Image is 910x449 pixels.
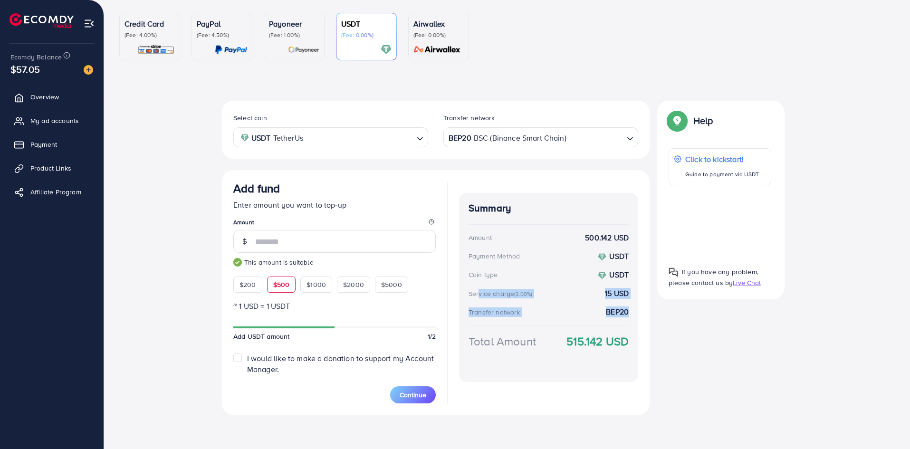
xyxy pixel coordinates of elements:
p: Guide to payment via USDT [685,169,759,180]
legend: Amount [233,218,436,230]
span: My ad accounts [30,116,79,125]
img: menu [84,18,95,29]
p: Airwallex [413,18,464,29]
p: ~ 1 USD = 1 USDT [233,300,436,312]
p: (Fee: 0.00%) [341,31,392,39]
span: $57.05 [10,62,40,76]
img: coin [598,253,606,261]
p: (Fee: 4.50%) [197,31,247,39]
a: Overview [7,87,96,106]
img: card [381,44,392,55]
div: Total Amount [469,333,536,350]
img: logo [10,13,74,28]
span: $2000 [343,280,364,289]
button: Continue [390,386,436,403]
p: (Fee: 1.00%) [269,31,319,39]
div: Coin type [469,270,498,279]
strong: 500.142 USD [585,232,629,243]
div: Service charge [469,289,535,298]
p: Help [693,115,713,126]
small: (3.00%) [514,290,532,298]
span: Ecomdy Balance [10,52,62,62]
label: Transfer network [443,113,495,123]
p: Enter amount you want to top-up [233,199,436,210]
strong: USDT [609,269,629,280]
p: (Fee: 0.00%) [413,31,464,39]
h4: Summary [469,202,629,214]
input: Search for option [306,130,413,145]
p: Credit Card [125,18,175,29]
a: Affiliate Program [7,182,96,201]
span: Continue [400,390,426,400]
strong: USDT [251,131,271,145]
img: card [215,44,247,55]
p: PayPal [197,18,247,29]
a: My ad accounts [7,111,96,130]
span: $5000 [381,280,402,289]
img: card [137,44,175,55]
a: Product Links [7,159,96,178]
strong: USDT [609,251,629,261]
div: Search for option [233,127,428,147]
strong: BEP20 [606,306,629,317]
label: Select coin [233,113,267,123]
strong: 15 USD [605,288,629,299]
strong: 515.142 USD [566,333,629,350]
a: Payment [7,135,96,154]
span: If you have any problem, please contact us by [669,267,758,287]
p: (Fee: 4.00%) [125,31,175,39]
span: 1/2 [428,332,436,341]
span: Add USDT amount [233,332,289,341]
img: coin [598,271,606,280]
div: Payment Method [469,251,520,261]
p: Click to kickstart! [685,153,759,165]
small: This amount is suitable [233,258,436,267]
span: $200 [239,280,256,289]
strong: BEP20 [449,131,471,145]
span: Payment [30,140,57,149]
span: $500 [273,280,290,289]
img: coin [240,134,249,142]
span: Affiliate Program [30,187,81,197]
p: Payoneer [269,18,319,29]
img: card [288,44,319,55]
div: Transfer network [469,307,520,317]
span: Overview [30,92,59,102]
span: BSC (Binance Smart Chain) [474,131,566,145]
img: guide [233,258,242,267]
span: TetherUs [273,131,303,145]
img: Popup guide [669,267,678,277]
p: USDT [341,18,392,29]
iframe: Chat [870,406,903,442]
span: Live Chat [733,278,761,287]
img: Popup guide [669,112,686,129]
img: card [411,44,464,55]
span: Product Links [30,163,71,173]
img: image [84,65,93,75]
h3: Add fund [233,182,280,195]
div: Search for option [443,127,638,147]
span: $1000 [307,280,326,289]
div: Amount [469,233,492,242]
input: Search for option [567,130,623,145]
span: I would like to make a donation to support my Account Manager. [247,353,434,374]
